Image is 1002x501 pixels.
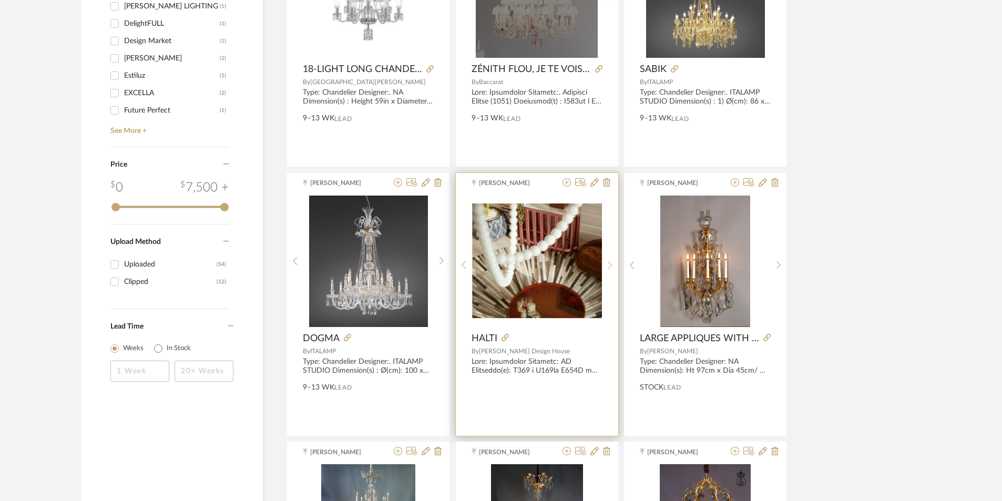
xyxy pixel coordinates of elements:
span: DOGMA [303,333,340,344]
span: By [472,348,479,354]
div: EXCELLA [124,85,220,101]
div: 7,500 + [180,178,229,197]
div: 0 [640,196,771,327]
div: (12) [217,273,226,290]
div: 0 [110,178,123,197]
span: By [640,348,647,354]
span: STOCK [640,382,663,393]
span: ITALAMP [310,348,336,354]
div: Future Perfect [124,102,220,119]
span: 9–13 WK [303,382,334,393]
div: Clipped [124,273,217,290]
div: 2 [472,196,602,327]
span: [PERSON_NAME] [647,348,698,354]
span: [GEOGRAPHIC_DATA][PERSON_NAME] [310,79,426,85]
span: Lead [663,384,681,391]
span: LARGE APPLIQUES WITH CRYSTAL DROPS [640,333,759,344]
span: By [303,79,310,85]
div: Type: Chandelier Designer: NA Dimension(s): Ht 97cm x Dia 45cm/ Ht 38inch x Dia 18inch Material/F... [640,357,771,375]
div: (2) [220,50,226,67]
div: Uploaded [124,256,217,273]
span: 18-LIGHT LONG CHANDELIER GOLD RIM APOLLO HURRICANES [303,64,422,75]
div: (1) [220,33,226,49]
div: (1) [220,102,226,119]
div: (54) [217,256,226,273]
span: HALTI [472,333,497,344]
span: [PERSON_NAME] Design House [479,348,570,354]
span: Price [110,161,127,168]
div: Type: Chandelier Designer:. ITALAMP STUDIO Dimension(s) : 1) Ø(cm): 86 x h1(cm): 145 / h2(cm): 10... [640,88,771,106]
span: By [640,79,647,85]
input: 1 Week [110,361,169,382]
span: SABIK [640,64,667,75]
span: 9–13 WK [303,113,334,124]
span: Lead Time [110,323,144,330]
span: [PERSON_NAME] [647,447,713,457]
span: Lead [334,115,352,122]
div: DelightFULL [124,15,220,32]
div: Type: Chandelier Designer:. NA Dimension(s) : Height 59in x Diameter 47.2 in Material/Finishes: C... [303,88,434,106]
span: Baccarat [479,79,503,85]
div: (2) [220,85,226,101]
div: Type: Chandelier Designer:. ITALAMP STUDIO Dimension(s) : Ø(cm): 100 x h1(cm): 110 x h2(cm): 10-1... [303,357,434,375]
span: [PERSON_NAME] [310,178,376,188]
a: See More + [108,119,229,136]
span: ITALAMP [647,79,673,85]
span: [PERSON_NAME] [310,447,376,457]
span: ZÉNITH FLOU, JE TE VOIS FLOU CHANDELIER (24L) [472,64,591,75]
span: 9–13 WK [472,113,503,124]
span: 9–13 WK [640,113,671,124]
div: (1) [220,67,226,84]
span: Lead [671,115,689,122]
div: (1) [220,15,226,32]
span: [PERSON_NAME] [479,447,545,457]
span: Lead [334,384,352,391]
img: DOGMA [309,196,428,327]
input: 20+ Weeks [175,361,233,382]
div: Estiluz [124,67,220,84]
div: Lore: Ipsumdolor Sitametc: AD Elitseddo(e): T369 i U169la E654D m 109al E920A m 331ve Quis nostru... [472,357,602,375]
label: Weeks [123,343,144,354]
label: In Stock [167,343,191,354]
span: By [303,348,310,354]
span: [PERSON_NAME] [479,178,545,188]
div: [PERSON_NAME] [124,50,220,67]
span: Upload Method [110,238,161,246]
span: Lead [503,115,521,122]
span: [PERSON_NAME] [647,178,713,188]
div: Lore: Ipsumdolor Sitametc:. Adipisci Elitse (1051) Doeiusmod(t) : I583ut l E 537do m Al 268en Adm... [472,88,602,106]
span: By [472,79,479,85]
div: Design Market [124,33,220,49]
img: LARGE APPLIQUES WITH CRYSTAL DROPS [660,196,750,327]
img: HALTI [472,203,602,318]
